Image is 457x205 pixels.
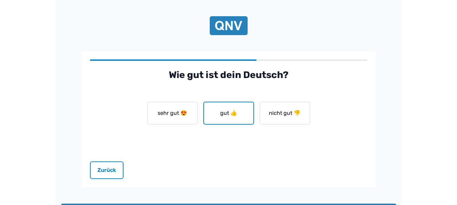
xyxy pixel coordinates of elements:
img: QNV Logo [215,19,242,32]
button: gut 👍 [203,102,254,125]
h2: Wie gut ist dein Deutsch? [90,69,367,81]
button: nicht gut 👎 [259,102,310,125]
button: Zurück [90,161,123,179]
button: sehr gut 😍 [147,102,198,125]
